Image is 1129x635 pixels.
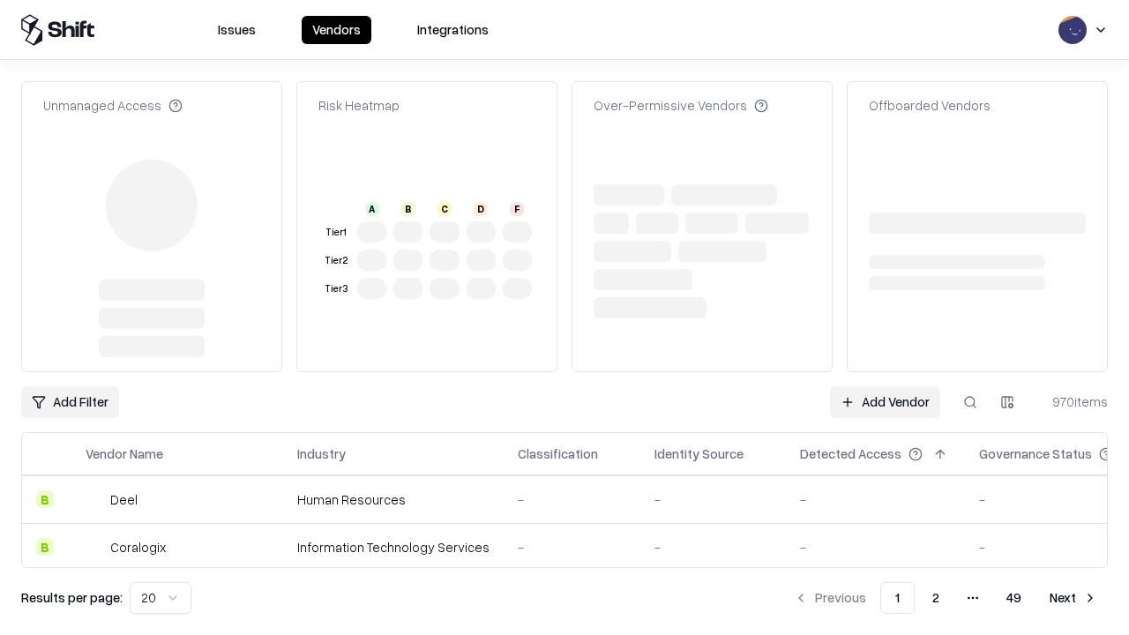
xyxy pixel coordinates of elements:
div: Tier 1 [322,225,350,240]
div: Unmanaged Access [43,96,183,115]
p: Results per page: [21,588,123,607]
div: D [474,202,488,216]
div: Governance Status [979,444,1092,463]
div: - [654,490,772,509]
div: B [36,490,54,508]
a: Add Vendor [830,386,940,418]
div: Coralogix [110,538,166,557]
button: Add Filter [21,386,119,418]
button: Next [1039,582,1108,614]
div: Deel [110,490,138,509]
div: 970 items [1037,392,1108,411]
div: Identity Source [654,444,744,463]
div: Risk Heatmap [318,96,400,115]
div: Over-Permissive Vendors [594,96,768,115]
button: Integrations [407,16,499,44]
img: Coralogix [86,538,103,556]
div: Industry [297,444,346,463]
div: F [510,202,524,216]
button: 2 [918,582,953,614]
button: 1 [880,582,915,614]
div: - [800,538,951,557]
div: Offboarded Vendors [869,96,991,115]
div: Vendor Name [86,444,163,463]
div: Human Resources [297,490,490,509]
button: 49 [992,582,1036,614]
div: Tier 2 [322,253,350,268]
button: Issues [207,16,266,44]
div: - [800,490,951,509]
div: B [36,538,54,556]
div: A [365,202,379,216]
nav: pagination [783,582,1108,614]
div: Classification [518,444,598,463]
button: Vendors [302,16,371,44]
div: - [518,538,626,557]
div: Information Technology Services [297,538,490,557]
img: Deel [86,490,103,508]
div: Detected Access [800,444,901,463]
div: B [401,202,415,216]
div: Tier 3 [322,281,350,296]
div: - [654,538,772,557]
div: - [518,490,626,509]
div: C [437,202,452,216]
